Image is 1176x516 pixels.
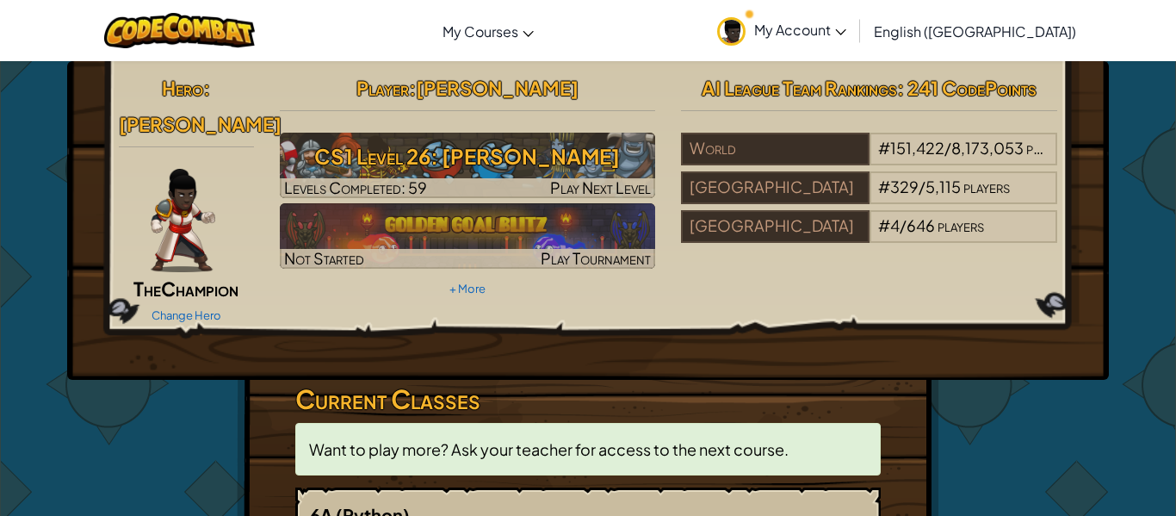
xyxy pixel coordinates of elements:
a: [GEOGRAPHIC_DATA]#4/646players [681,227,1057,246]
span: : 241 CodePoints [897,76,1037,100]
span: [PERSON_NAME] [119,112,282,136]
span: 4 [890,215,900,235]
a: World#151,422/8,173,053players [681,149,1057,169]
span: Player [356,76,409,100]
a: My Courses [434,8,542,54]
span: Want to play more? Ask your teacher for access to the next course. [309,439,789,459]
span: The [133,277,161,301]
span: AI League Team Rankings [702,76,897,100]
a: My Account [709,3,855,58]
img: CodeCombat logo [104,13,255,48]
span: : [203,76,210,100]
span: Champion [161,277,238,301]
span: 8,173,053 [951,138,1024,158]
a: Not StartedPlay Tournament [280,203,656,269]
img: Golden Goal [280,203,656,269]
span: players [1026,138,1073,158]
a: Change Hero [152,308,221,322]
a: Play Next Level [280,133,656,198]
h3: Current Classes [295,380,881,419]
span: # [878,138,890,158]
span: 329 [890,177,919,196]
a: + More [449,282,486,295]
span: : [409,76,416,100]
img: CS1 Level 26: Wakka Maul [280,133,656,198]
span: My Account [754,21,846,39]
h3: CS1 Level 26: [PERSON_NAME] [280,137,656,176]
span: English ([GEOGRAPHIC_DATA]) [874,22,1076,40]
span: players [963,177,1010,196]
div: World [681,133,869,165]
span: players [938,215,984,235]
span: / [900,215,907,235]
span: My Courses [443,22,518,40]
span: 151,422 [890,138,944,158]
span: / [944,138,951,158]
span: Hero [162,76,203,100]
span: Play Next Level [550,177,651,197]
span: / [919,177,925,196]
div: [GEOGRAPHIC_DATA] [681,210,869,243]
span: 646 [907,215,935,235]
span: Levels Completed: 59 [284,177,427,197]
span: [PERSON_NAME] [416,76,579,100]
div: [GEOGRAPHIC_DATA] [681,171,869,204]
span: 5,115 [925,177,961,196]
span: # [878,215,890,235]
span: # [878,177,890,196]
a: English ([GEOGRAPHIC_DATA]) [865,8,1085,54]
img: avatar [717,17,746,46]
a: [GEOGRAPHIC_DATA]#329/5,115players [681,188,1057,208]
span: Play Tournament [541,248,651,268]
img: champion-pose.png [151,169,215,272]
span: Not Started [284,248,364,268]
